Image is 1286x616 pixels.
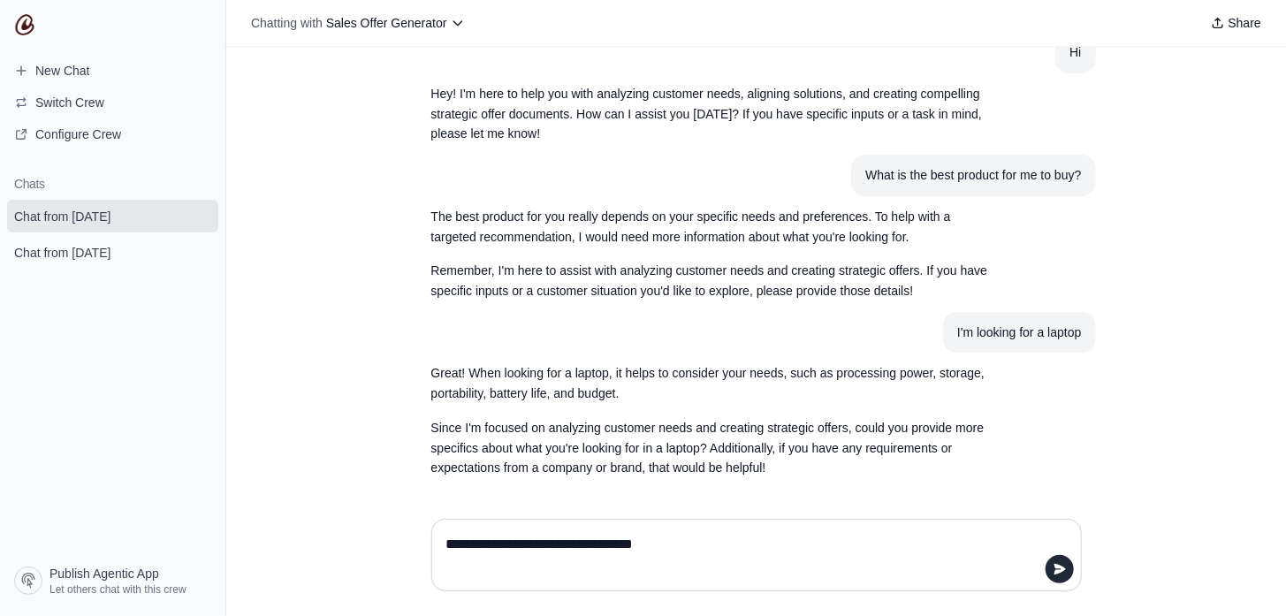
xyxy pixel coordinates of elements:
div: What is the best product for me to buy? [865,165,1081,186]
img: CrewAI Logo [14,14,35,35]
section: User message [943,312,1095,354]
p: Since I'm focused on analyzing customer needs and creating strategic offers, could you provide mo... [431,418,997,478]
button: Share [1204,11,1268,35]
span: Switch Crew [35,94,104,111]
a: Chat from [DATE] [7,200,218,232]
a: New Chat [7,57,218,85]
p: Hey! I'm here to help you with analyzing customer needs, aligning solutions, and creating compell... [431,84,997,144]
p: Remember, I'm here to assist with analyzing customer needs and creating strategic offers. If you ... [431,261,997,301]
span: Sales Offer Generator [326,16,447,30]
section: Response [417,73,1011,155]
section: Response [417,353,1011,489]
section: User message [851,155,1095,196]
div: I'm looking for a laptop [957,323,1081,343]
span: New Chat [35,62,89,80]
span: Chatting with [251,14,323,32]
section: User message [1055,32,1095,73]
span: Share [1229,14,1261,32]
section: Response [417,196,1011,312]
span: Configure Crew [35,125,121,143]
span: Chat from [DATE] [14,208,110,225]
a: Chat from [DATE] [7,236,218,269]
span: Publish Agentic App [49,565,159,582]
a: Publish Agentic App Let others chat with this crew [7,559,218,602]
button: Switch Crew [7,88,218,117]
p: Great! When looking for a laptop, it helps to consider your needs, such as processing power, stor... [431,363,997,404]
span: Let others chat with this crew [49,582,186,597]
p: The best product for you really depends on your specific needs and preferences. To help with a ta... [431,207,997,247]
div: Hi [1069,42,1081,63]
span: Chat from [DATE] [14,244,110,262]
a: Configure Crew [7,120,218,148]
button: Chatting with Sales Offer Generator [244,11,472,35]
